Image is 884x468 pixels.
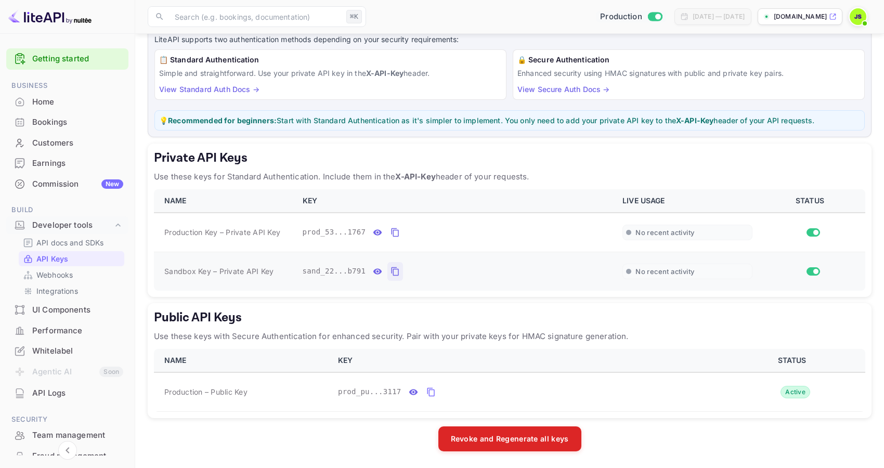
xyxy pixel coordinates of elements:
[32,450,123,462] div: Fraud management
[517,68,860,79] p: Enhanced security using HMAC signatures with public and private key pairs.
[635,228,694,237] span: No recent activity
[781,386,810,398] div: Active
[6,300,128,319] a: UI Components
[6,80,128,92] span: Business
[6,174,128,193] a: CommissionNew
[168,116,277,125] strong: Recommended for beginners:
[6,92,128,112] div: Home
[6,425,128,446] div: Team management
[164,386,248,397] span: Production – Public Key
[32,137,123,149] div: Customers
[438,426,581,451] button: Revoke and Regenerate all keys
[635,267,694,276] span: No recent activity
[154,349,865,412] table: public api keys table
[32,387,123,399] div: API Logs
[168,6,342,27] input: Search (e.g. bookings, documentation)
[6,153,128,173] a: Earnings
[6,133,128,153] div: Customers
[346,10,362,23] div: ⌘K
[23,237,120,248] a: API docs and SDKs
[19,283,124,298] div: Integrations
[774,12,827,21] p: [DOMAIN_NAME]
[6,414,128,425] span: Security
[19,251,124,266] div: API Keys
[32,430,123,441] div: Team management
[36,285,78,296] p: Integrations
[159,68,502,79] p: Simple and straightforward. Use your private API key in the header.
[6,112,128,133] div: Bookings
[32,345,123,357] div: Whitelabel
[395,172,435,181] strong: X-API-Key
[6,112,128,132] a: Bookings
[6,341,128,361] div: Whitelabel
[596,11,666,23] div: Switch to Sandbox mode
[6,383,128,402] a: API Logs
[32,219,113,231] div: Developer tools
[58,441,77,460] button: Collapse navigation
[154,349,332,372] th: NAME
[164,227,280,238] span: Production Key – Private API Key
[23,253,120,264] a: API Keys
[154,150,865,166] h5: Private API Keys
[23,269,120,280] a: Webhooks
[6,174,128,194] div: CommissionNew
[676,116,713,125] strong: X-API-Key
[6,321,128,341] div: Performance
[6,321,128,340] a: Performance
[6,425,128,445] a: Team management
[154,189,296,213] th: NAME
[338,386,401,397] span: prod_pu...3117
[8,8,92,25] img: LiteAPI logo
[6,204,128,216] span: Build
[159,85,259,94] a: View Standard Auth Docs →
[159,54,502,66] h6: 📋 Standard Authentication
[366,69,404,77] strong: X-API-Key
[23,285,120,296] a: Integrations
[759,189,865,213] th: STATUS
[6,383,128,404] div: API Logs
[517,85,609,94] a: View Secure Auth Docs →
[164,266,274,277] span: Sandbox Key – Private API Key
[693,12,745,21] div: [DATE] — [DATE]
[154,171,865,183] p: Use these keys for Standard Authentication. Include them in the header of your requests.
[32,158,123,170] div: Earnings
[6,92,128,111] a: Home
[600,11,642,23] span: Production
[154,34,865,45] p: LiteAPI supports two authentication methods depending on your security requirements:
[296,189,617,213] th: KEY
[32,96,123,108] div: Home
[36,253,68,264] p: API Keys
[332,349,723,372] th: KEY
[303,227,366,238] span: prod_53...1767
[6,133,128,152] a: Customers
[723,349,865,372] th: STATUS
[303,266,366,277] span: sand_22...b791
[36,237,104,248] p: API docs and SDKs
[101,179,123,189] div: New
[616,189,759,213] th: LIVE USAGE
[32,53,123,65] a: Getting started
[36,269,73,280] p: Webhooks
[154,309,865,326] h5: Public API Keys
[6,48,128,70] div: Getting started
[6,446,128,465] a: Fraud management
[850,8,866,25] img: John Sutton
[154,189,865,291] table: private api keys table
[517,54,860,66] h6: 🔒 Secure Authentication
[154,330,865,343] p: Use these keys with Secure Authentication for enhanced security. Pair with your private keys for ...
[6,216,128,235] div: Developer tools
[32,178,123,190] div: Commission
[32,325,123,337] div: Performance
[6,300,128,320] div: UI Components
[6,341,128,360] a: Whitelabel
[32,304,123,316] div: UI Components
[32,116,123,128] div: Bookings
[159,115,860,126] p: 💡 Start with Standard Authentication as it's simpler to implement. You only need to add your priv...
[6,153,128,174] div: Earnings
[19,235,124,250] div: API docs and SDKs
[19,267,124,282] div: Webhooks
